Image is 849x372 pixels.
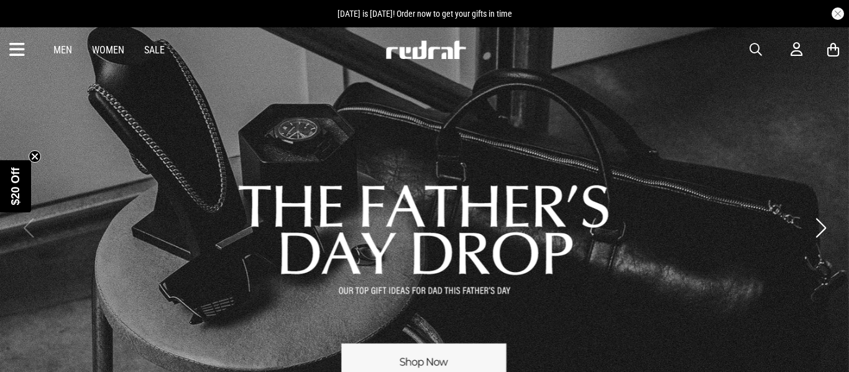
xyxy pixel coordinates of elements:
[20,214,37,242] button: Previous slide
[144,44,165,56] a: Sale
[53,44,72,56] a: Men
[337,9,512,19] span: [DATE] is [DATE]! Order now to get your gifts in time
[385,40,467,59] img: Redrat logo
[29,150,41,163] button: Close teaser
[9,167,22,205] span: $20 Off
[92,44,124,56] a: Women
[812,214,829,242] button: Next slide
